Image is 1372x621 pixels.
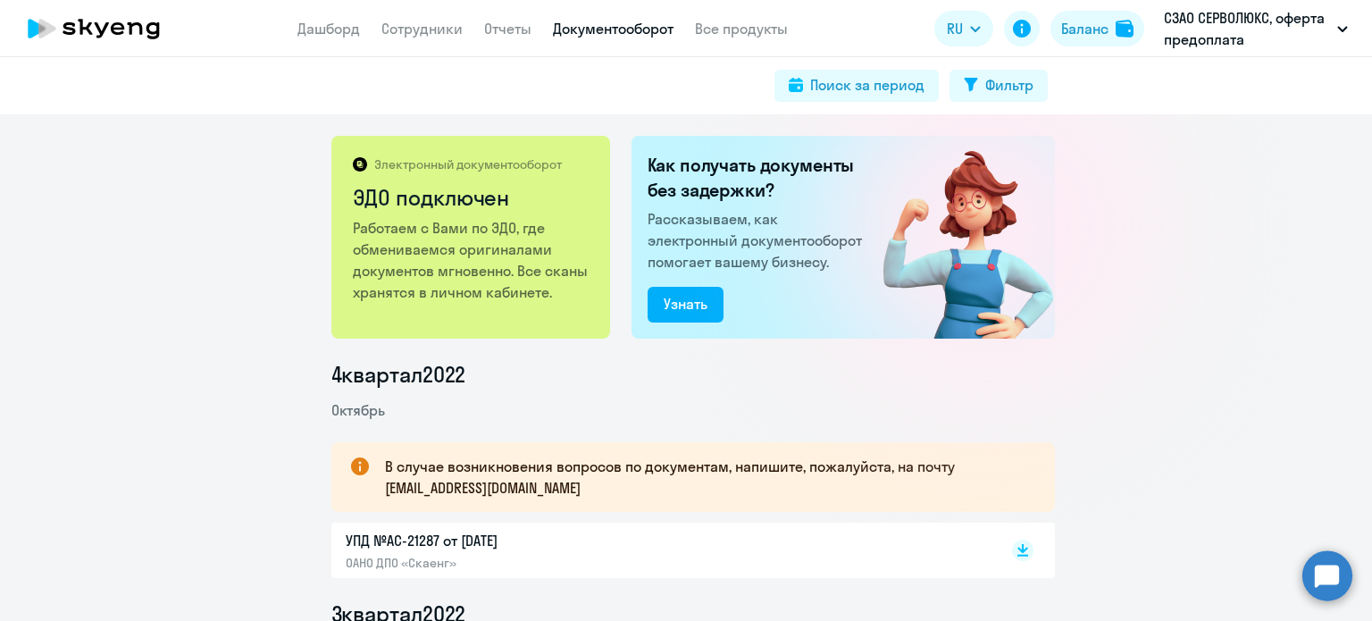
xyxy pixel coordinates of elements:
[1164,7,1330,50] p: СЗАО СЕРВОЛЮКС, оферта предоплата
[553,20,673,38] a: Документооборот
[484,20,531,38] a: Отчеты
[385,456,1023,499] p: В случае возникновения вопросов по документам, напишите, пожалуйста, на почту [EMAIL_ADDRESS][DOM...
[381,20,463,38] a: Сотрудники
[331,401,385,419] span: Октябрь
[374,156,562,172] p: Электронный документооборот
[648,208,869,273] p: Рассказываем, как электронный документооборот помогает вашему бизнесу.
[331,360,1055,389] li: 4 квартал 2022
[1155,7,1357,50] button: СЗАО СЕРВОЛЮКС, оферта предоплата
[1061,18,1108,39] div: Баланс
[1050,11,1144,46] button: Балансbalance
[648,287,724,323] button: Узнать
[774,70,939,102] button: Поиск за период
[695,20,788,38] a: Все продукты
[810,74,924,96] div: Поиск за период
[353,183,591,212] h2: ЭДО подключен
[648,153,869,203] h2: Как получать документы без задержки?
[1116,20,1134,38] img: balance
[346,530,975,571] a: УПД №AC-21287 от [DATE]ОАНО ДПО «Скаенг»
[950,70,1048,102] button: Фильтр
[346,530,721,551] p: УПД №AC-21287 от [DATE]
[353,217,591,303] p: Работаем с Вами по ЭДО, где обмениваемся оригиналами документов мгновенно. Все сканы хранятся в л...
[985,74,1033,96] div: Фильтр
[346,555,721,571] p: ОАНО ДПО «Скаенг»
[297,20,360,38] a: Дашборд
[934,11,993,46] button: RU
[947,18,963,39] span: RU
[854,136,1055,339] img: connected
[664,293,707,315] div: Узнать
